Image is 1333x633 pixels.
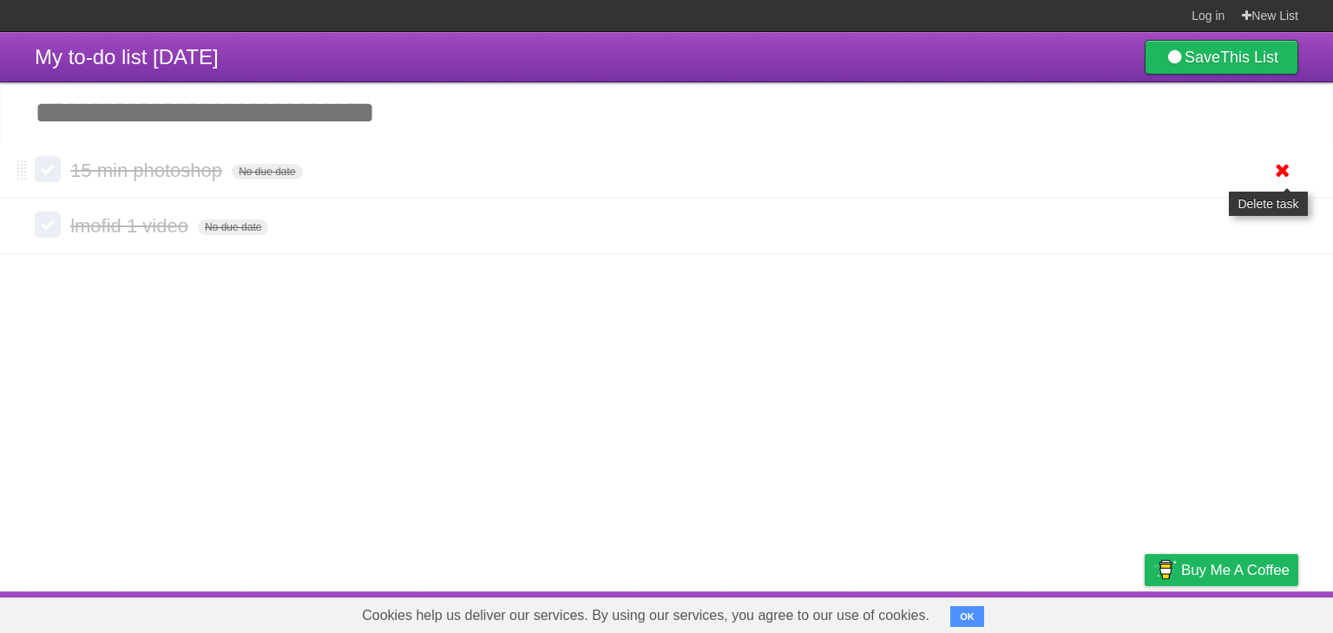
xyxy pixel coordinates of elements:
[35,212,61,238] label: Done
[950,606,984,627] button: OK
[1220,49,1278,66] b: This List
[345,598,947,633] span: Cookies help us deliver our services. By using our services, you agree to our use of cookies.
[35,45,219,69] span: My to-do list [DATE]
[1181,555,1290,585] span: Buy me a coffee
[198,219,268,235] span: No due date
[1145,554,1298,586] a: Buy me a coffee
[1189,596,1298,629] a: Suggest a feature
[971,596,1041,629] a: Developers
[70,215,193,237] span: lmofid 1 video
[914,596,950,629] a: About
[1153,555,1177,584] img: Buy me a coffee
[232,164,302,179] span: No due date
[35,156,61,182] label: Done
[1063,596,1101,629] a: Terms
[1145,40,1298,75] a: SaveThis List
[70,160,227,181] span: 15 min photoshop
[1122,596,1167,629] a: Privacy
